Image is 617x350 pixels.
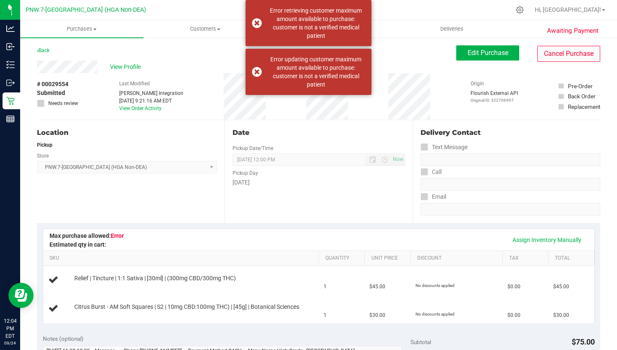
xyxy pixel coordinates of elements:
inline-svg: Inventory [6,61,15,69]
inline-svg: Outbound [6,79,15,87]
label: Pickup Date/Time [233,145,273,152]
span: $0.00 [507,311,520,319]
span: Customers [144,25,267,33]
a: Tax [509,255,545,262]
span: $0.00 [507,283,520,291]
span: $30.00 [369,311,385,319]
span: Edit Purchase [468,49,508,57]
span: 1 [324,311,327,319]
div: Back Order [568,92,596,100]
iframe: Resource center [8,283,34,308]
inline-svg: Inbound [6,42,15,51]
a: Quantity [325,255,361,262]
div: Manage settings [515,6,525,14]
inline-svg: Analytics [6,24,15,33]
inline-svg: Retail [6,97,15,105]
span: Hi, [GEOGRAPHIC_DATA]! [535,6,601,13]
div: Pre-Order [568,82,593,90]
span: Relief | Tincture | 1:1 Sativa | [30ml] | (300mg CBD/300mg THC) [74,274,236,282]
div: Flourish External API [471,89,518,103]
strong: Pickup [37,142,52,148]
span: $45.00 [553,283,569,291]
input: Format: (999) 999-9999 [421,178,600,191]
label: Origin [471,80,484,87]
div: Error retrieving customer maximum amount available to purchase: customer is not a verified medica... [267,6,365,40]
label: Store [37,152,49,160]
p: 09/24 [4,340,16,346]
p: Original ID: 322706997 [471,97,518,103]
div: Delivery Contact [421,128,600,138]
span: View Profile [110,63,144,71]
span: Awaiting Payment [547,26,599,36]
a: Discount [417,255,499,262]
div: [PERSON_NAME] Integration [119,89,183,97]
a: Back [37,47,50,53]
span: PNW.7-[GEOGRAPHIC_DATA] (HGA Non-DEA) [26,6,146,13]
input: Format: (999) 999-9999 [421,153,600,166]
span: Max purchase allowed: [50,232,124,239]
div: Location [37,128,217,138]
button: Edit Purchase [456,45,519,61]
span: Needs review [48,100,78,107]
p: 12:04 PM EDT [4,317,16,340]
div: Error updating customer maximum amount available to purchase: customer is not a verified medical ... [267,55,365,89]
a: Total [555,255,591,262]
span: Subtotal [410,339,431,345]
a: View Order Activity [119,105,162,111]
span: Notes (optional) [43,335,84,342]
a: Unit Price [371,255,408,262]
span: No discounts applied [416,312,455,316]
label: Pickup Day [233,169,258,177]
label: Email [421,191,446,203]
div: [DATE] 9:21:16 AM EDT [119,97,183,105]
button: Cancel Purchase [537,46,600,62]
span: # 00029554 [37,80,68,89]
span: Estimated qty in cart: [50,241,106,248]
span: No discounts applied [416,283,455,288]
span: Purchases [20,25,144,33]
a: Assign Inventory Manually [507,233,587,247]
span: Error [111,232,124,239]
div: Date [233,128,405,138]
div: Replacement [568,103,600,111]
inline-svg: Reports [6,115,15,123]
label: Text Message [421,141,468,153]
span: 1 [324,283,327,291]
span: $30.00 [553,311,569,319]
a: SKU [50,255,316,262]
a: Purchases [20,20,144,38]
a: Customers [144,20,267,38]
span: Deliveries [429,25,475,33]
span: $75.00 [572,337,595,346]
label: Call [421,166,442,178]
span: Citrus Burst - AM Soft Squares | S2 | 10mg CBD:100mg THC) | [45g] | Botanical Sciences [74,303,299,311]
a: Deliveries [390,20,514,38]
span: $45.00 [369,283,385,291]
span: Submitted [37,89,65,97]
div: [DATE] [233,178,405,187]
label: Last Modified [119,80,150,87]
